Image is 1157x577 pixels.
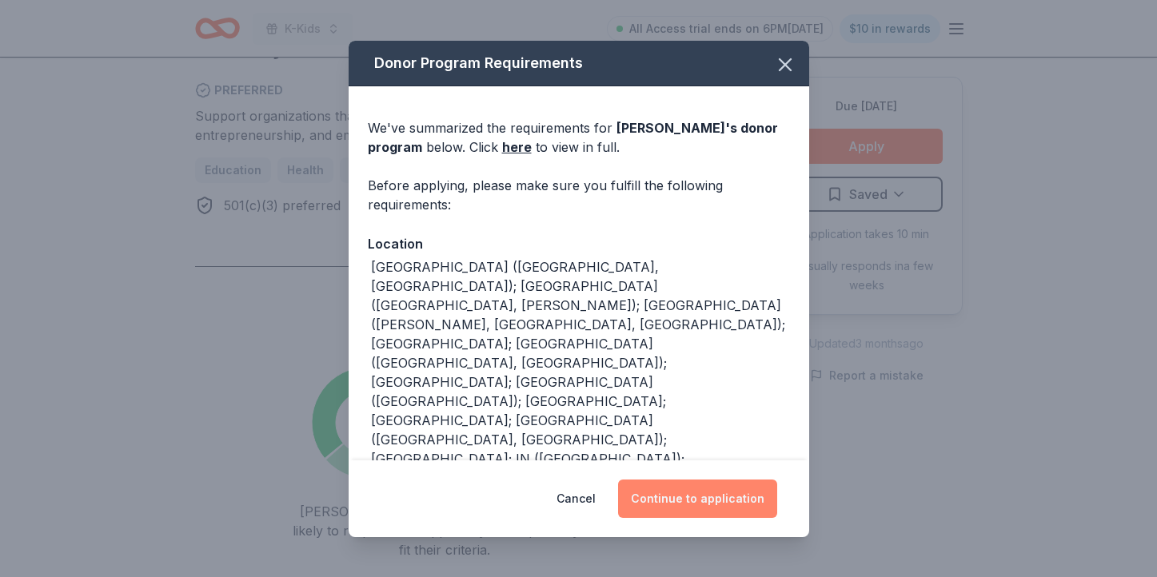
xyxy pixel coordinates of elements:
[618,480,777,518] button: Continue to application
[502,137,532,157] a: here
[368,176,790,214] div: Before applying, please make sure you fulfill the following requirements:
[368,233,790,254] div: Location
[557,480,596,518] button: Cancel
[349,41,809,86] div: Donor Program Requirements
[368,118,790,157] div: We've summarized the requirements for below. Click to view in full.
